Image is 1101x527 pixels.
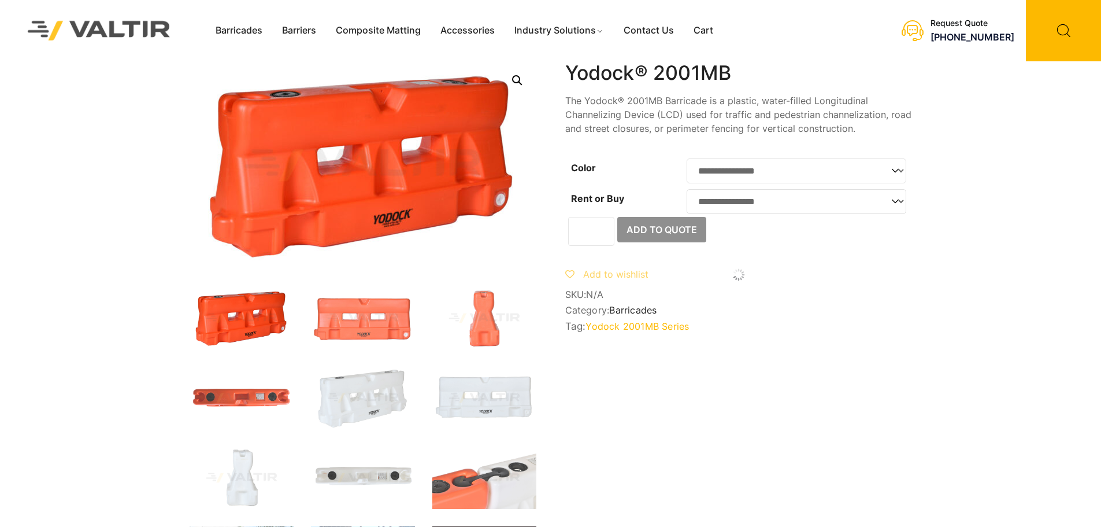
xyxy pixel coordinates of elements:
[571,193,624,204] label: Rent or Buy
[565,94,912,135] p: The Yodock® 2001MB Barricade is a plastic, water-filled Longitudinal Channelizing Device (LCD) us...
[684,22,723,39] a: Cart
[206,22,272,39] a: Barricades
[432,367,536,429] img: 2001MB_Nat_Front.jpg
[311,287,415,349] img: 2001MB_Org_Front.jpg
[565,305,912,316] span: Category:
[617,217,706,242] button: Add to Quote
[505,22,614,39] a: Industry Solutions
[431,22,505,39] a: Accessories
[931,31,1014,43] a: [PHONE_NUMBER]
[432,447,536,509] img: 2001MB_Xtra2.jpg
[614,22,684,39] a: Contact Us
[609,304,657,316] a: Barricades
[272,22,326,39] a: Barriers
[586,289,603,300] span: N/A
[326,22,431,39] a: Composite Matting
[931,19,1014,28] div: Request Quote
[568,217,614,246] input: Product quantity
[190,367,294,429] img: 2001MB_Org_Top.jpg
[585,320,689,332] a: Yodock 2001MB Series
[432,287,536,349] img: 2001MB_Org_Side.jpg
[565,61,912,85] h1: Yodock® 2001MB
[571,162,596,174] label: Color
[565,289,912,300] span: SKU:
[565,320,912,332] span: Tag:
[311,447,415,509] img: 2001MB_Nat_Top.jpg
[311,367,415,429] img: 2001MB_Nat_3Q.jpg
[190,287,294,349] img: 2001MB_Org_3Q.jpg
[190,447,294,509] img: 2001MB_Nat_Side.jpg
[13,6,186,55] img: Valtir Rentals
